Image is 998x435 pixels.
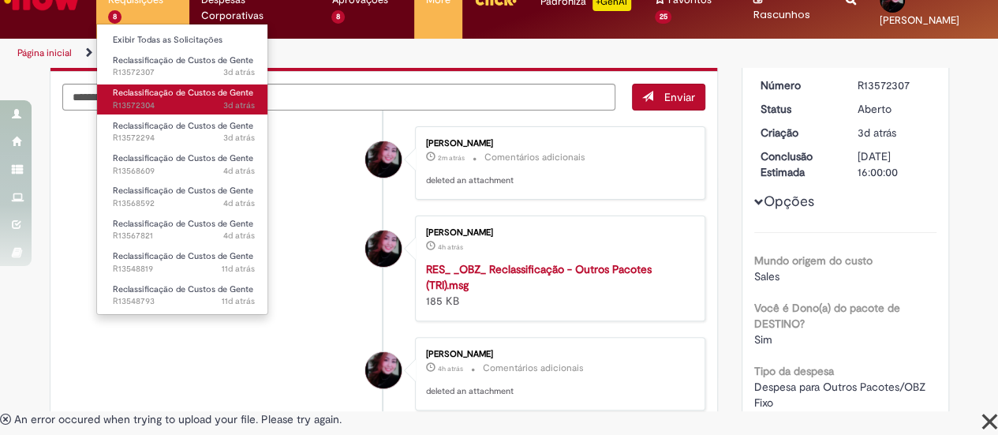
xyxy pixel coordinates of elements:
ul: Trilhas de página [12,39,653,68]
span: 4h atrás [438,242,463,252]
b: Mundo origem do custo [754,253,873,268]
div: [DATE] 16:00:00 [858,148,931,180]
a: Página inicial [17,47,72,59]
span: R13572304 [113,99,255,112]
span: Reclassificação de Custos de Gente [113,87,253,99]
b: Você é Dono(a) do pacote de DESTINO? [754,301,900,331]
span: An error occured when trying to upload your file. Please try again. [14,412,342,426]
span: Despesa para Outros Pacotes/OBZ Fixo [754,380,929,410]
span: 3d atrás [858,126,896,140]
span: Enviar [664,90,695,104]
div: 185 KB [426,261,689,309]
div: Kelly Cristina Ono [365,352,402,388]
a: Aberto R13572294 : Reclassificação de Custos de Gente [97,118,271,147]
time: 26/09/2025 19:30:26 [223,99,255,111]
span: Reclassificação de Custos de Gente [113,250,253,262]
span: 4d atrás [223,197,255,209]
dt: Criação [749,125,846,141]
span: 11d atrás [222,263,255,275]
p: deleted an attachment [426,174,689,187]
div: 26/09/2025 19:33:17 [858,125,931,141]
b: Tipo da despesa [754,364,834,378]
time: 18/09/2025 18:25:15 [222,263,255,275]
a: Exibir Todas as Solicitações [97,32,271,49]
span: 4d atrás [223,165,255,177]
span: 3d atrás [223,66,255,78]
time: 26/09/2025 19:33:17 [858,126,896,140]
span: 11d atrás [222,295,255,307]
div: [PERSON_NAME] [426,139,689,148]
span: Reclassificação de Custos de Gente [113,54,253,66]
time: 18/09/2025 18:13:10 [222,295,255,307]
span: Reclassificação de Custos de Gente [113,120,253,132]
span: 2m atrás [438,153,465,163]
span: R13572294 [113,132,255,144]
time: 29/09/2025 10:52:48 [438,242,463,252]
time: 26/09/2025 19:33:19 [223,66,255,78]
span: Reclassificação de Custos de Gente [113,185,253,197]
a: Aberto R13568592 : Reclassificação de Custos de Gente [97,182,271,212]
span: 3d atrás [223,132,255,144]
small: Comentários adicionais [484,151,585,164]
ul: Requisições [96,24,268,315]
span: Sim [754,332,772,347]
span: R13548819 [113,263,255,276]
a: Aberto R13572304 : Reclassificação de Custos de Gente [97,84,271,114]
span: 4h atrás [438,364,463,373]
div: Aberto [858,101,931,117]
dt: Número [749,77,846,93]
button: Fechar [981,411,998,435]
span: R13572307 [113,66,255,79]
textarea: Digite sua mensagem aqui... [62,84,616,110]
span: Rascunhos [753,7,809,22]
span: Sales [754,269,779,283]
time: 25/09/2025 19:00:27 [223,197,255,209]
span: Reclassificação de Custos de Gente [113,218,253,230]
span: 8 [331,10,345,24]
span: Reclassificação de Custos de Gente [113,152,253,164]
a: Aberto R13572307 : Reclassificação de Custos de Gente [97,52,271,81]
span: 25 [655,10,672,24]
div: [PERSON_NAME] [426,228,689,238]
time: 29/09/2025 15:10:15 [438,153,465,163]
a: RES_ _OBZ_ Reclassificação - Outros Pacotes (TRI).msg [426,262,652,292]
a: Aberto R13548819 : Reclassificação de Custos de Gente [97,248,271,277]
dt: Status [749,101,846,117]
div: Kelly Cristina Ono [365,141,402,178]
time: 29/09/2025 10:52:33 [438,364,463,373]
time: 25/09/2025 16:30:37 [223,230,255,242]
a: Aberto R13568609 : Reclassificação de Custos de Gente [97,150,271,179]
span: [PERSON_NAME] [880,13,959,27]
span: R13568609 [113,165,255,178]
span: Reclassificação de Custos de Gente [113,283,253,295]
small: Comentários adicionais [483,362,584,375]
p: deleted an attachment [426,385,689,398]
a: Aberto R13548793 : Reclassificação de Custos de Gente [97,281,271,310]
button: Enviar [632,84,705,111]
div: R13572307 [858,77,931,93]
div: [PERSON_NAME] [426,350,689,359]
a: Aberto R13567821 : Reclassificação de Custos de Gente [97,216,271,245]
span: 3d atrás [223,99,255,111]
span: R13548793 [113,295,255,308]
span: R13567821 [113,230,255,242]
div: Kelly Cristina Ono [365,231,402,267]
span: 4d atrás [223,230,255,242]
span: 8 [108,10,121,24]
dt: Conclusão Estimada [749,148,846,180]
span: R13568592 [113,197,255,210]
